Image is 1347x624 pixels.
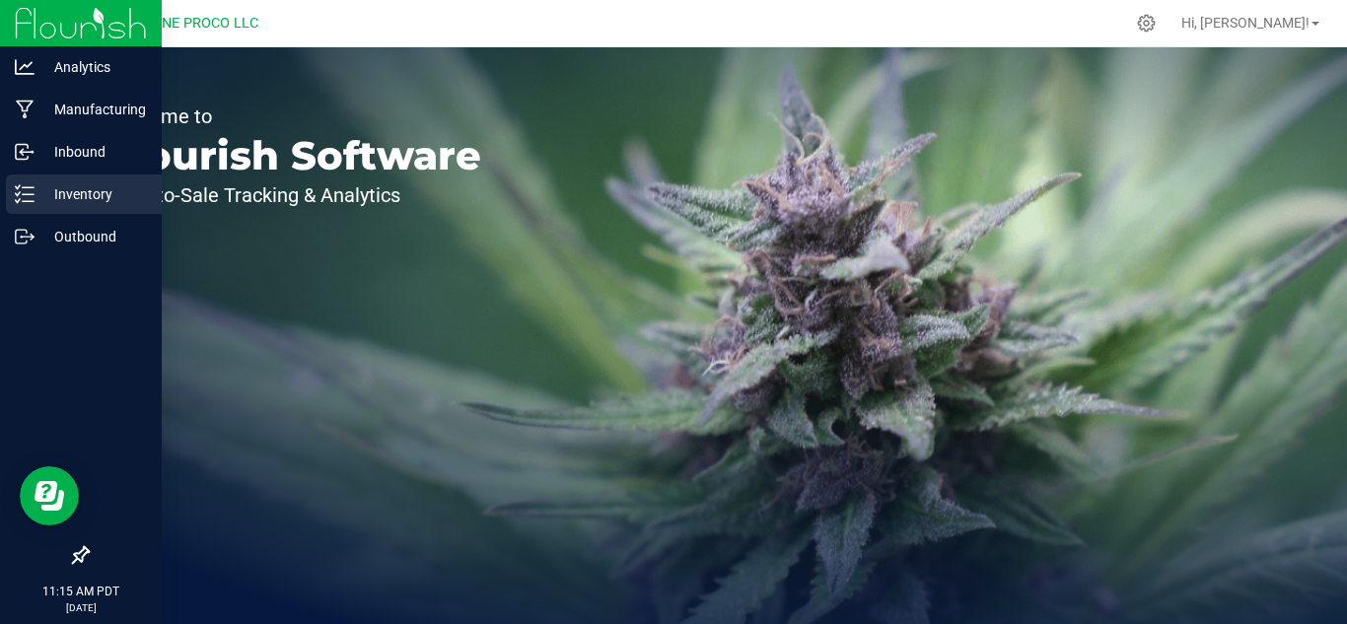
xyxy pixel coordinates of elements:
[144,15,258,32] span: DUNE PROCO LLC
[35,98,153,121] p: Manufacturing
[9,600,153,615] p: [DATE]
[35,55,153,79] p: Analytics
[106,185,481,205] p: Seed-to-Sale Tracking & Analytics
[15,142,35,162] inline-svg: Inbound
[15,184,35,204] inline-svg: Inventory
[9,583,153,600] p: 11:15 AM PDT
[20,466,79,525] iframe: Resource center
[106,136,481,175] p: Flourish Software
[35,182,153,206] p: Inventory
[1134,14,1159,33] div: Manage settings
[35,140,153,164] p: Inbound
[15,100,35,119] inline-svg: Manufacturing
[35,225,153,248] p: Outbound
[15,57,35,77] inline-svg: Analytics
[15,227,35,246] inline-svg: Outbound
[1181,15,1310,31] span: Hi, [PERSON_NAME]!
[106,106,481,126] p: Welcome to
